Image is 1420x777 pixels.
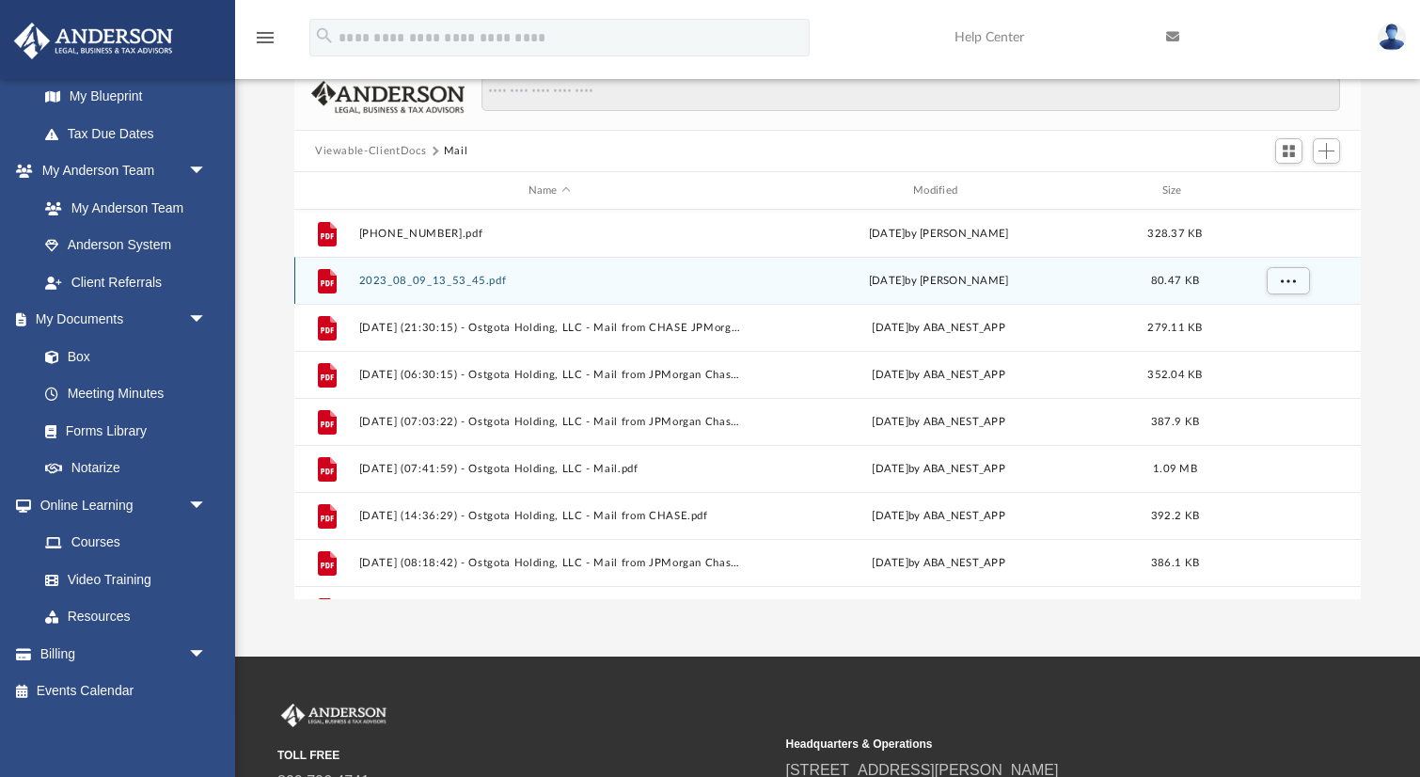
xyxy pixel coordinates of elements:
[188,486,226,525] span: arrow_drop_down
[277,704,390,728] img: Anderson Advisors Platinum Portal
[359,228,740,240] button: [PHONE_NUMBER].pdf
[254,26,276,49] i: menu
[749,508,1129,525] div: [DATE] by ABA_NEST_APP
[359,275,740,287] button: 2023_08_09_13_53_45.pdf
[359,322,740,334] button: [DATE] (21:30:15) - Ostgota Holding, LLC - Mail from CHASE JPMorgan Chase Bank, N.A..pdf
[254,36,276,49] a: menu
[1151,511,1199,521] span: 392.2 KB
[444,143,468,160] button: Mail
[13,635,235,673] a: Billingarrow_drop_down
[1313,138,1341,165] button: Add
[188,635,226,674] span: arrow_drop_down
[749,320,1129,337] div: [DATE] by ABA_NEST_APP
[749,414,1129,431] div: [DATE] by ABA_NEST_APP
[314,25,335,46] i: search
[188,301,226,340] span: arrow_drop_down
[26,227,226,264] a: Anderson System
[749,461,1129,478] div: [DATE] by ABA_NEST_APP
[26,561,216,598] a: Video Training
[359,557,740,569] button: [DATE] (08:18:42) - Ostgota Holding, LLC - Mail from JPMorgan Chase Bank, N.A..pdf
[13,486,226,524] a: Online Learningarrow_drop_down
[749,226,1129,243] div: [DATE] by [PERSON_NAME]
[26,412,216,450] a: Forms Library
[1153,464,1197,474] span: 1.09 MB
[1138,182,1213,199] div: Size
[1147,323,1202,333] span: 279.11 KB
[26,598,226,636] a: Resources
[26,78,226,116] a: My Blueprint
[749,367,1129,384] div: [DATE] by ABA_NEST_APP
[294,210,1361,599] div: grid
[358,182,740,199] div: Name
[359,510,740,522] button: [DATE] (14:36:29) - Ostgota Holding, LLC - Mail from CHASE.pdf
[26,338,216,375] a: Box
[481,76,1340,112] input: Search files and folders
[786,736,1282,753] small: Headquarters & Operations
[359,369,740,381] button: [DATE] (06:30:15) - Ostgota Holding, LLC - Mail from JPMorgan Chase Bank, N.A..pdf
[1151,276,1199,286] span: 80.47 KB
[1151,417,1199,427] span: 387.9 KB
[13,301,226,339] a: My Documentsarrow_drop_down
[8,23,179,59] img: Anderson Advisors Platinum Portal
[1221,182,1352,199] div: id
[26,115,235,152] a: Tax Due Dates
[26,450,226,487] a: Notarize
[13,152,226,190] a: My Anderson Teamarrow_drop_down
[277,747,773,764] small: TOLL FREE
[1151,558,1199,568] span: 386.1 KB
[1378,24,1406,51] img: User Pic
[748,182,1129,199] div: Modified
[1267,267,1310,295] button: More options
[359,463,740,475] button: [DATE] (07:41:59) - Ostgota Holding, LLC - Mail.pdf
[26,375,226,413] a: Meeting Minutes
[13,673,235,710] a: Events Calendar
[359,416,740,428] button: [DATE] (07:03:22) - Ostgota Holding, LLC - Mail from JPMorgan Chase Bank, N.A..pdf
[1147,370,1202,380] span: 352.04 KB
[1275,138,1303,165] button: Switch to Grid View
[749,273,1129,290] div: [DATE] by [PERSON_NAME]
[26,189,216,227] a: My Anderson Team
[26,524,226,562] a: Courses
[188,152,226,191] span: arrow_drop_down
[315,143,426,160] button: Viewable-ClientDocs
[303,182,350,199] div: id
[1147,229,1202,239] span: 328.37 KB
[26,263,226,301] a: Client Referrals
[749,555,1129,572] div: [DATE] by ABA_NEST_APP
